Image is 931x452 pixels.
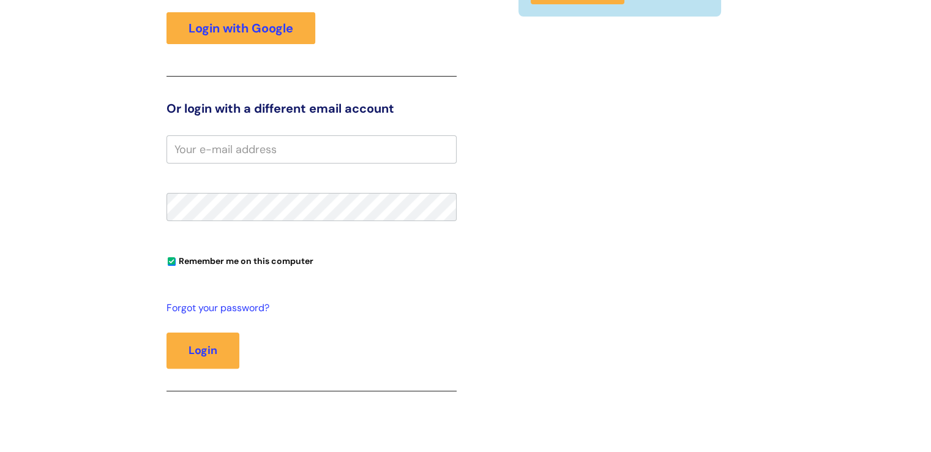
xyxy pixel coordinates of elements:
[166,250,457,270] div: You can uncheck this option if you're logging in from a shared device
[166,299,451,317] a: Forgot your password?
[168,258,176,266] input: Remember me on this computer
[166,101,457,116] h3: Or login with a different email account
[166,135,457,164] input: Your e-mail address
[166,333,239,368] button: Login
[166,253,313,266] label: Remember me on this computer
[166,12,315,44] a: Login with Google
